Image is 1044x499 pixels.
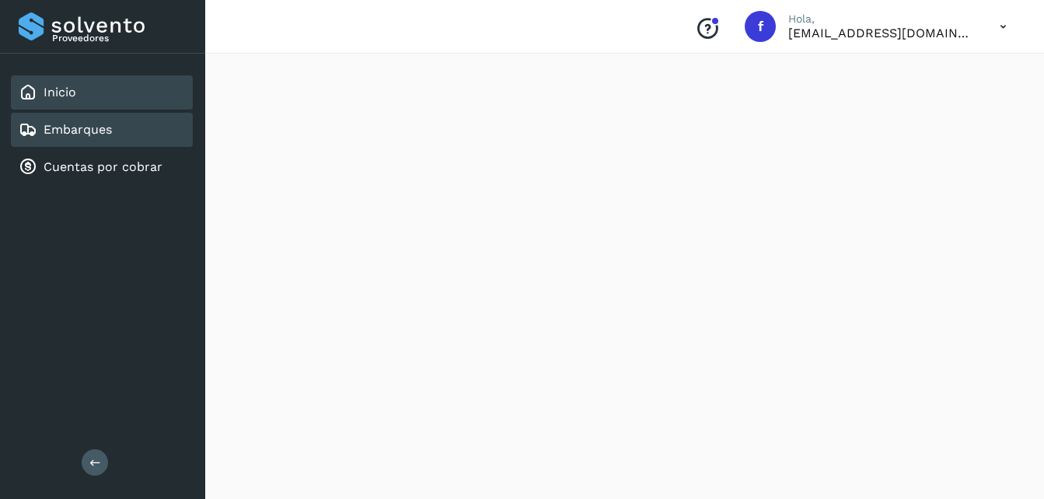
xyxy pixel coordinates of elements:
[11,75,193,110] div: Inicio
[11,150,193,184] div: Cuentas por cobrar
[788,26,975,40] p: facturacion@hcarga.com
[788,12,975,26] p: Hola,
[44,159,162,174] a: Cuentas por cobrar
[52,33,187,44] p: Proveedores
[11,113,193,147] div: Embarques
[44,122,112,137] a: Embarques
[44,85,76,99] a: Inicio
